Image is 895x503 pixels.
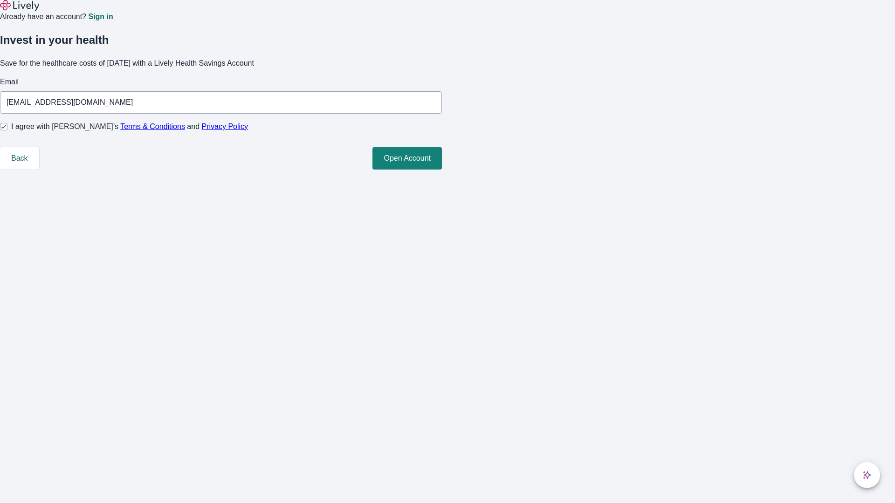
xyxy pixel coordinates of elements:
a: Terms & Conditions [120,122,185,130]
svg: Lively AI Assistant [862,470,872,480]
button: chat [854,462,880,488]
button: Open Account [372,147,442,170]
span: I agree with [PERSON_NAME]’s and [11,121,248,132]
a: Sign in [88,13,113,20]
a: Privacy Policy [202,122,248,130]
